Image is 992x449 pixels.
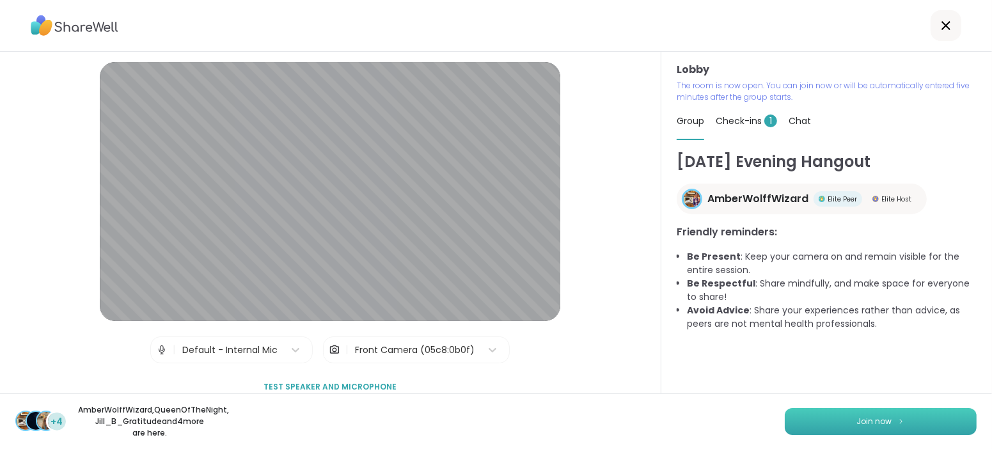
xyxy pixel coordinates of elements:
[687,277,755,290] b: Be Respectful
[677,184,927,214] a: AmberWolffWizardAmberWolffWizardElite PeerElite PeerElite HostElite Host
[329,337,340,363] img: Camera
[785,408,977,435] button: Join now
[173,337,176,363] span: |
[687,277,977,304] li: : Share mindfully, and make space for everyone to share!
[27,412,45,430] img: QueenOfTheNight
[828,194,857,204] span: Elite Peer
[355,343,475,357] div: Front Camera (05c8:0b0f)
[684,191,700,207] img: AmberWolffWizard
[258,374,402,400] button: Test speaker and microphone
[897,418,905,425] img: ShareWell Logomark
[677,224,977,240] h3: Friendly reminders:
[687,304,977,331] li: : Share your experiences rather than advice, as peers are not mental health professionals.
[78,404,221,439] p: AmberWolffWizard , QueenOfTheNight , Jill_B_Gratitude and 4 more are here.
[687,250,977,277] li: : Keep your camera on and remain visible for the entire session.
[264,381,397,393] span: Test speaker and microphone
[156,337,168,363] img: Microphone
[677,150,977,173] h1: [DATE] Evening Hangout
[764,114,777,127] span: 1
[857,416,892,427] span: Join now
[687,304,750,317] b: Avoid Advice
[881,194,911,204] span: Elite Host
[677,114,704,127] span: Group
[872,196,879,202] img: Elite Host
[345,337,349,363] span: |
[687,250,741,263] b: Be Present
[17,412,35,430] img: AmberWolffWizard
[789,114,811,127] span: Chat
[37,412,55,430] img: Jill_B_Gratitude
[182,343,278,357] div: Default - Internal Mic
[819,196,825,202] img: Elite Peer
[31,11,118,40] img: ShareWell Logo
[51,415,63,429] span: +4
[716,114,777,127] span: Check-ins
[707,191,808,207] span: AmberWolffWizard
[677,62,977,77] h3: Lobby
[677,80,977,103] p: The room is now open. You can join now or will be automatically entered five minutes after the gr...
